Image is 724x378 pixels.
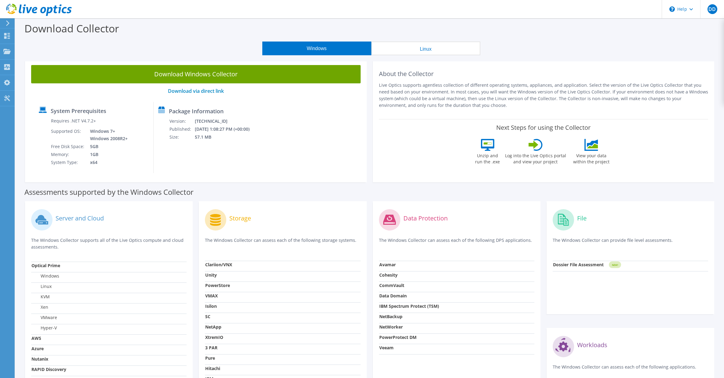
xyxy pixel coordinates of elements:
[474,151,502,165] label: Unzip and run the .exe
[56,215,104,221] label: Server and Cloud
[262,42,371,55] button: Windows
[31,273,59,279] label: Windows
[403,215,448,221] label: Data Protection
[371,42,480,55] button: Linux
[51,127,85,143] td: Supported OS:
[379,70,708,78] h2: About the Collector
[229,215,251,221] label: Storage
[195,117,258,125] td: [TECHNICAL_ID]
[379,262,396,267] strong: Avamar
[31,335,41,341] strong: AWS
[379,293,407,299] strong: Data Domain
[553,364,708,376] p: The Windows Collector can assess each of the following applications.
[205,355,215,361] strong: Pure
[31,346,44,351] strong: Azure
[205,262,232,267] strong: Clariion/VNX
[505,151,566,165] label: Log into the Live Optics portal and view your project
[31,304,48,310] label: Xen
[168,88,224,94] a: Download via direct link
[85,158,129,166] td: x64
[496,124,591,131] label: Next Steps for using the Collector
[85,127,129,143] td: Windows 7+ Windows 2008R2+
[205,303,217,309] strong: Isilon
[205,324,221,330] strong: NetApp
[379,282,404,288] strong: CommVault
[31,65,361,83] a: Download Windows Collector
[379,82,708,109] p: Live Optics supports agentless collection of different operating systems, appliances, and applica...
[31,283,52,289] label: Linux
[31,263,60,268] strong: Optical Prime
[205,282,230,288] strong: PowerStore
[85,143,129,151] td: 5GB
[553,262,604,267] strong: Dossier File Assessment
[169,125,195,133] td: Published:
[205,272,217,278] strong: Unity
[669,6,675,12] svg: \n
[195,125,258,133] td: [DATE] 1:08:27 PM (+00:00)
[169,108,224,114] label: Package Information
[577,215,587,221] label: File
[379,272,398,278] strong: Cohesity
[205,334,223,340] strong: XtremIO
[708,4,717,14] span: DD
[569,151,613,165] label: View your data within the project
[612,263,618,267] tspan: NEW!
[577,342,607,348] label: Workloads
[205,365,220,371] strong: Hitachi
[31,294,50,300] label: KVM
[31,325,57,331] label: Hyper-V
[169,117,195,125] td: Version:
[31,237,187,250] p: The Windows Collector supports all of the Live Optics compute and cloud assessments.
[51,151,85,158] td: Memory:
[205,293,218,299] strong: VMAX
[379,345,394,351] strong: Veeam
[379,334,417,340] strong: PowerProtect DM
[553,237,708,249] p: The Windows Collector can provide file level assessments.
[51,108,106,114] label: System Prerequisites
[379,237,534,249] p: The Windows Collector can assess each of the following DPS applications.
[205,314,210,319] strong: SC
[31,366,66,372] strong: RAPID Discovery
[195,133,258,141] td: 57.1 MB
[51,158,85,166] td: System Type:
[379,324,403,330] strong: NetWorker
[169,133,195,141] td: Size:
[24,21,119,35] label: Download Collector
[51,118,96,124] label: Requires .NET V4.7.2+
[379,303,439,309] strong: IBM Spectrum Protect (TSM)
[24,189,194,195] label: Assessments supported by the Windows Collector
[31,356,48,362] strong: Nutanix
[51,143,85,151] td: Free Disk Space:
[31,314,57,321] label: VMware
[379,314,402,319] strong: NetBackup
[205,237,360,249] p: The Windows Collector can assess each of the following storage systems.
[205,345,217,351] strong: 3 PAR
[85,151,129,158] td: 1GB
